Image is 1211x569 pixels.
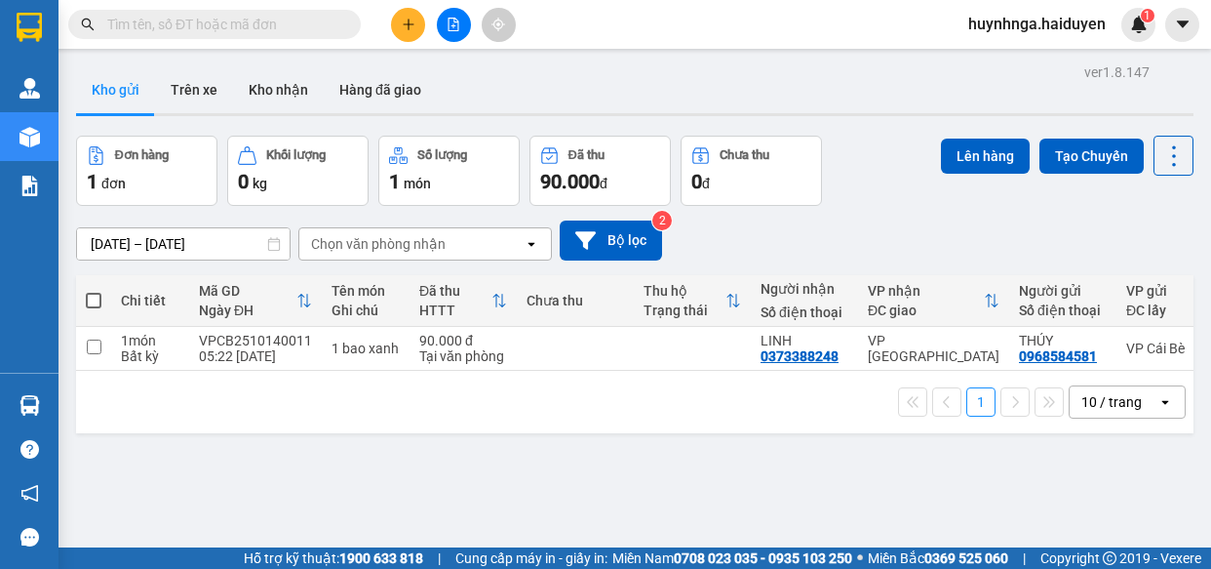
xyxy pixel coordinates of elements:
[720,148,769,162] div: Chưa thu
[20,484,39,503] span: notification
[121,348,179,364] div: Bất kỳ
[199,283,296,299] div: Mã GD
[238,170,249,193] span: 0
[681,136,822,206] button: Chưa thu0đ
[1165,8,1199,42] button: caret-down
[87,170,98,193] span: 1
[20,127,40,147] img: warehouse-icon
[491,18,505,31] span: aim
[76,136,217,206] button: Đơn hàng1đơn
[857,554,863,562] span: ⚪️
[199,348,312,364] div: 05:22 [DATE]
[1019,303,1107,318] div: Số điện thoại
[419,283,491,299] div: Đã thu
[311,234,446,254] div: Chọn văn phòng nhận
[17,13,42,42] img: logo-vxr
[81,18,95,31] span: search
[966,387,996,417] button: 1
[20,78,40,99] img: warehouse-icon
[378,136,520,206] button: Số lượng1món
[199,333,312,348] div: VPCB2510140011
[1023,548,1026,569] span: |
[858,275,1009,327] th: Toggle SortBy
[1174,16,1191,33] span: caret-down
[761,305,848,320] div: Số điện thoại
[868,283,984,299] div: VP nhận
[332,341,400,356] div: 1 bao xanh
[560,221,662,261] button: Bộ lọc
[404,176,431,191] span: món
[761,281,848,297] div: Người nhận
[1130,16,1148,33] img: icon-new-feature
[644,303,725,318] div: Trạng thái
[233,66,324,113] button: Kho nhận
[115,148,169,162] div: Đơn hàng
[121,293,179,308] div: Chi tiết
[253,176,267,191] span: kg
[107,14,337,35] input: Tìm tên, số ĐT hoặc mã đơn
[612,548,852,569] span: Miền Nam
[634,275,751,327] th: Toggle SortBy
[402,18,415,31] span: plus
[652,211,672,230] sup: 2
[600,176,607,191] span: đ
[438,548,441,569] span: |
[924,550,1008,566] strong: 0369 525 060
[482,8,516,42] button: aim
[417,148,467,162] div: Số lượng
[524,236,539,252] svg: open
[674,550,852,566] strong: 0708 023 035 - 0935 103 250
[702,176,710,191] span: đ
[419,333,507,348] div: 90.000 đ
[20,395,40,416] img: warehouse-icon
[101,176,126,191] span: đơn
[419,303,491,318] div: HTTT
[527,293,624,308] div: Chưa thu
[121,333,179,348] div: 1 món
[20,176,40,196] img: solution-icon
[155,66,233,113] button: Trên xe
[568,148,605,162] div: Đã thu
[529,136,671,206] button: Đã thu90.000đ
[339,550,423,566] strong: 1900 633 818
[332,303,400,318] div: Ghi chú
[447,18,460,31] span: file-add
[1084,61,1150,83] div: ver 1.8.147
[77,228,290,260] input: Select a date range.
[332,283,400,299] div: Tên món
[1103,551,1116,565] span: copyright
[868,548,1008,569] span: Miền Bắc
[244,548,423,569] span: Hỗ trợ kỹ thuật:
[1081,392,1142,412] div: 10 / trang
[419,348,507,364] div: Tại văn phòng
[199,303,296,318] div: Ngày ĐH
[389,170,400,193] span: 1
[540,170,600,193] span: 90.000
[953,12,1121,36] span: huynhnga.haiduyen
[437,8,471,42] button: file-add
[1157,394,1173,410] svg: open
[324,66,437,113] button: Hàng đã giao
[1144,9,1151,22] span: 1
[761,348,839,364] div: 0373388248
[391,8,425,42] button: plus
[691,170,702,193] span: 0
[266,148,326,162] div: Khối lượng
[410,275,517,327] th: Toggle SortBy
[868,303,984,318] div: ĐC giao
[1019,348,1097,364] div: 0968584581
[761,333,848,348] div: LINH
[1019,283,1107,299] div: Người gửi
[868,333,999,364] div: VP [GEOGRAPHIC_DATA]
[76,66,155,113] button: Kho gửi
[644,283,725,299] div: Thu hộ
[1019,333,1107,348] div: THÚY
[1141,9,1154,22] sup: 1
[1039,139,1144,174] button: Tạo Chuyến
[455,548,607,569] span: Cung cấp máy in - giấy in:
[20,528,39,547] span: message
[941,139,1030,174] button: Lên hàng
[189,275,322,327] th: Toggle SortBy
[227,136,369,206] button: Khối lượng0kg
[20,440,39,459] span: question-circle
